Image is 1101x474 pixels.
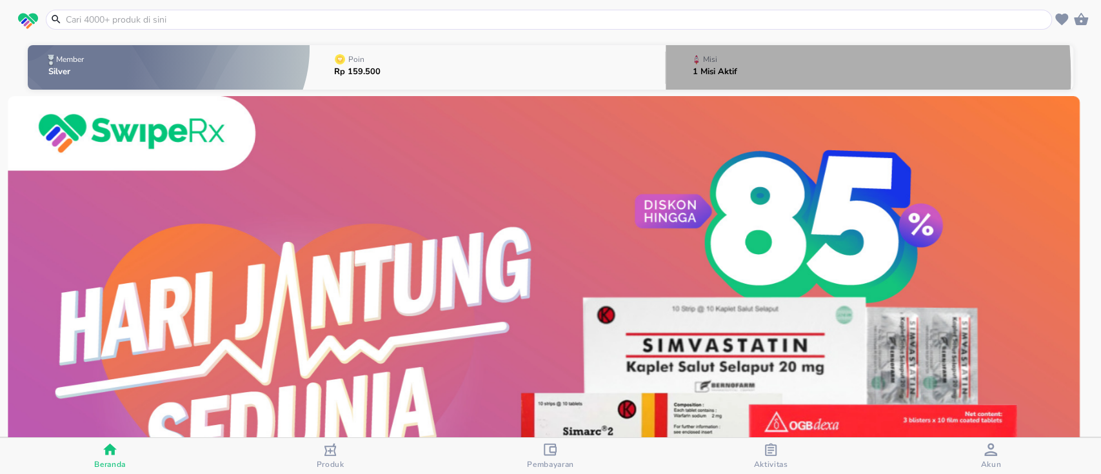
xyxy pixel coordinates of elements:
[48,68,86,76] p: Silver
[441,438,660,474] button: Pembayaran
[317,459,344,469] span: Produk
[753,459,788,469] span: Aktivitas
[28,42,310,93] button: MemberSilver
[703,55,717,63] p: Misi
[310,42,665,93] button: PoinRp 159.500
[334,68,381,76] p: Rp 159.500
[56,55,84,63] p: Member
[64,13,1049,26] input: Cari 4000+ produk di sini
[220,438,440,474] button: Produk
[527,459,574,469] span: Pembayaran
[666,42,1073,93] button: Misi1 Misi Aktif
[94,459,126,469] span: Beranda
[18,13,38,30] img: logo_swiperx_s.bd005f3b.svg
[348,55,364,63] p: Poin
[881,438,1101,474] button: Akun
[980,459,1001,469] span: Akun
[660,438,880,474] button: Aktivitas
[693,68,737,76] p: 1 Misi Aktif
